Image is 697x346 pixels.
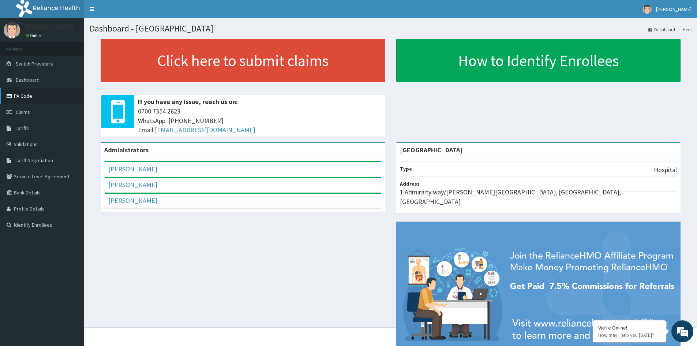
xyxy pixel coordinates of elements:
img: User Image [642,5,652,14]
a: [EMAIL_ADDRESS][DOMAIN_NAME] [155,126,255,134]
li: Here [676,26,692,33]
b: Type [400,165,412,172]
p: [PERSON_NAME] [26,24,74,30]
a: Click here to submit claims [101,39,385,82]
span: [PERSON_NAME] [656,6,692,12]
span: Tariff Negotiation [16,157,53,164]
a: [PERSON_NAME] [108,181,157,189]
img: User Image [4,22,20,38]
p: 1 Admiralty way/[PERSON_NAME][GEOGRAPHIC_DATA], [GEOGRAPHIC_DATA], [GEOGRAPHIC_DATA] [400,187,677,206]
b: Administrators [104,146,149,154]
b: Address [400,181,420,187]
span: Dashboard [16,77,40,83]
div: We're Online! [598,324,660,331]
a: [PERSON_NAME] [108,165,157,173]
span: Claims [16,109,30,115]
h1: Dashboard - [GEOGRAPHIC_DATA] [90,24,692,33]
p: How may I help you today? [598,332,660,338]
a: Dashboard [648,26,675,33]
a: [PERSON_NAME] [108,196,157,205]
p: Hospital [654,165,677,175]
span: Switch Providers [16,60,53,67]
a: Online [26,33,43,38]
strong: [GEOGRAPHIC_DATA] [400,146,462,154]
a: How to Identify Enrollees [396,39,681,82]
b: If you have any issue, reach us on: [138,97,238,106]
span: 0700 7354 2623 WhatsApp: [PHONE_NUMBER] Email: [138,107,382,135]
span: Tariffs [16,125,29,131]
